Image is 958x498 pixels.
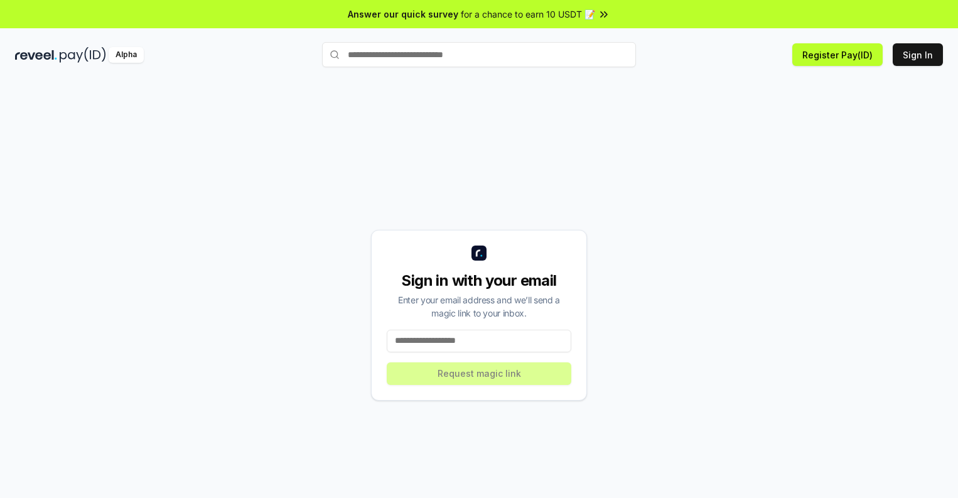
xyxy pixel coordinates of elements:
div: Enter your email address and we’ll send a magic link to your inbox. [387,293,571,320]
div: Sign in with your email [387,271,571,291]
img: reveel_dark [15,47,57,63]
img: logo_small [471,246,487,261]
img: pay_id [60,47,106,63]
div: Alpha [109,47,144,63]
span: for a chance to earn 10 USDT 📝 [461,8,595,21]
button: Register Pay(ID) [792,43,883,66]
button: Sign In [893,43,943,66]
span: Answer our quick survey [348,8,458,21]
